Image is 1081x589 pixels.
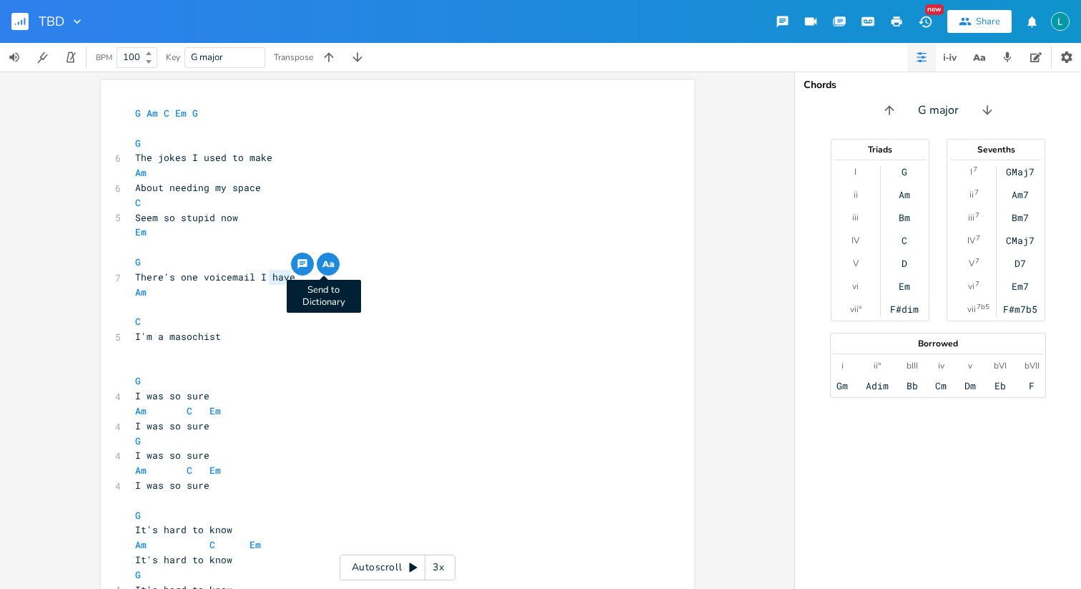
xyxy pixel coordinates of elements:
[967,303,976,315] div: vii
[964,380,976,391] div: Dm
[975,278,979,290] sup: 7
[96,54,112,62] div: BPM
[135,181,261,194] span: About needing my space
[804,80,1072,90] div: Chords
[852,212,859,223] div: iii
[1012,212,1029,223] div: Bm7
[854,189,858,200] div: ii
[899,189,910,200] div: Am
[135,225,147,238] span: Em
[973,164,977,175] sup: 7
[907,380,918,391] div: Bb
[135,389,209,402] span: I was so sure
[209,538,215,551] span: C
[166,53,180,62] div: Key
[831,145,929,154] div: Triads
[147,107,158,120] span: Am
[947,10,1012,33] button: Share
[899,281,910,292] div: Em
[340,555,455,580] div: Autoscroll
[1025,360,1040,371] div: bVII
[938,360,944,371] div: iv
[164,107,169,120] span: C
[968,281,974,292] div: vi
[899,212,910,223] div: Bm
[1015,258,1026,269] div: D7
[967,235,975,246] div: IV
[135,553,232,566] span: It's hard to know
[1006,235,1035,246] div: CMaj7
[135,255,141,268] span: G
[187,404,192,417] span: C
[1051,12,1070,31] img: Lauren Bobersky
[854,166,857,177] div: I
[902,258,907,269] div: D
[976,233,980,244] sup: 7
[192,107,198,120] span: G
[135,166,147,179] span: Am
[135,523,232,536] span: It's hard to know
[918,102,959,119] span: G major
[135,479,209,492] span: I was so sure
[969,189,974,200] div: ii
[994,380,1006,391] div: Eb
[852,281,859,292] div: vi
[1003,303,1037,315] div: F#m7b5
[135,211,238,224] span: Seem so stupid now
[831,339,1045,348] div: Borrowed
[994,360,1007,371] div: bVI
[852,235,859,246] div: IV
[890,303,919,315] div: F#dim
[1012,281,1029,292] div: Em7
[135,509,141,522] span: G
[874,360,881,371] div: ii°
[135,538,147,551] span: Am
[135,568,141,581] span: G
[135,315,141,328] span: C
[39,15,64,28] span: TBD
[935,380,947,391] div: Cm
[925,4,944,15] div: New
[1012,189,1029,200] div: Am7
[902,166,907,177] div: G
[250,538,261,551] span: Em
[317,253,340,276] button: Send to Dictionary
[135,137,141,150] span: G
[841,360,844,371] div: i
[175,107,187,120] span: Em
[209,464,221,477] span: Em
[968,360,972,371] div: v
[975,210,979,221] sup: 7
[975,255,979,267] sup: 7
[902,235,907,246] div: C
[135,464,147,477] span: Am
[1029,380,1035,391] div: F
[977,301,989,313] sup: 7b5
[135,419,209,432] span: I was so sure
[209,404,221,417] span: Em
[836,380,848,391] div: Gm
[907,360,918,371] div: bIII
[425,555,451,580] div: 3x
[968,212,974,223] div: iii
[135,434,141,447] span: G
[135,286,147,298] span: Am
[135,374,141,387] span: G
[911,9,939,34] button: New
[1006,166,1035,177] div: GMaj7
[135,107,141,120] span: G
[135,151,272,164] span: The jokes I used to make
[969,258,974,269] div: V
[866,380,889,391] div: Adim
[853,258,859,269] div: V
[947,145,1045,154] div: Sevenths
[135,271,295,283] span: There's one voicemail I have
[187,464,192,477] span: C
[191,51,223,64] span: G major
[135,330,221,343] span: I'm a masochist
[135,196,141,209] span: C
[135,449,209,462] span: I was so sure
[850,303,862,315] div: vii°
[274,53,313,62] div: Transpose
[970,166,972,177] div: I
